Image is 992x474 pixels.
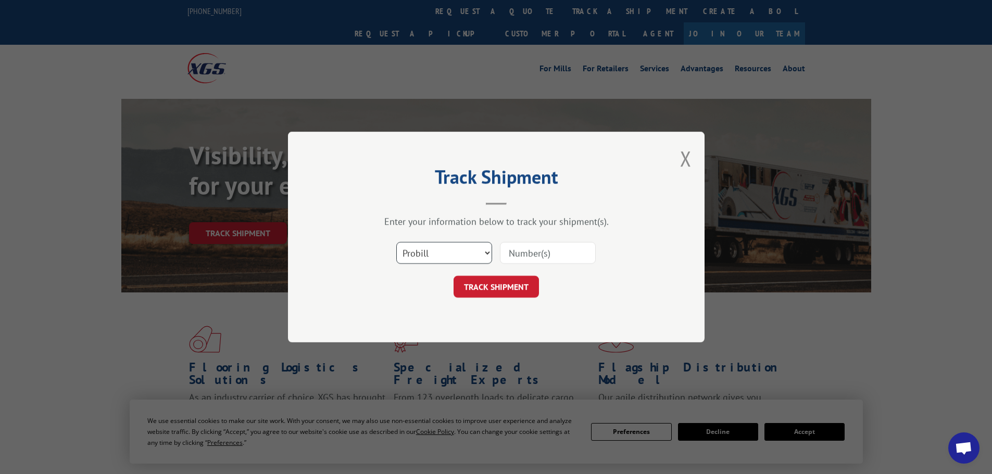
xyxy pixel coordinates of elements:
[454,276,539,298] button: TRACK SHIPMENT
[340,170,652,189] h2: Track Shipment
[340,215,652,227] div: Enter your information below to track your shipment(s).
[948,432,980,464] div: Open chat
[680,145,692,172] button: Close modal
[500,242,596,264] input: Number(s)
